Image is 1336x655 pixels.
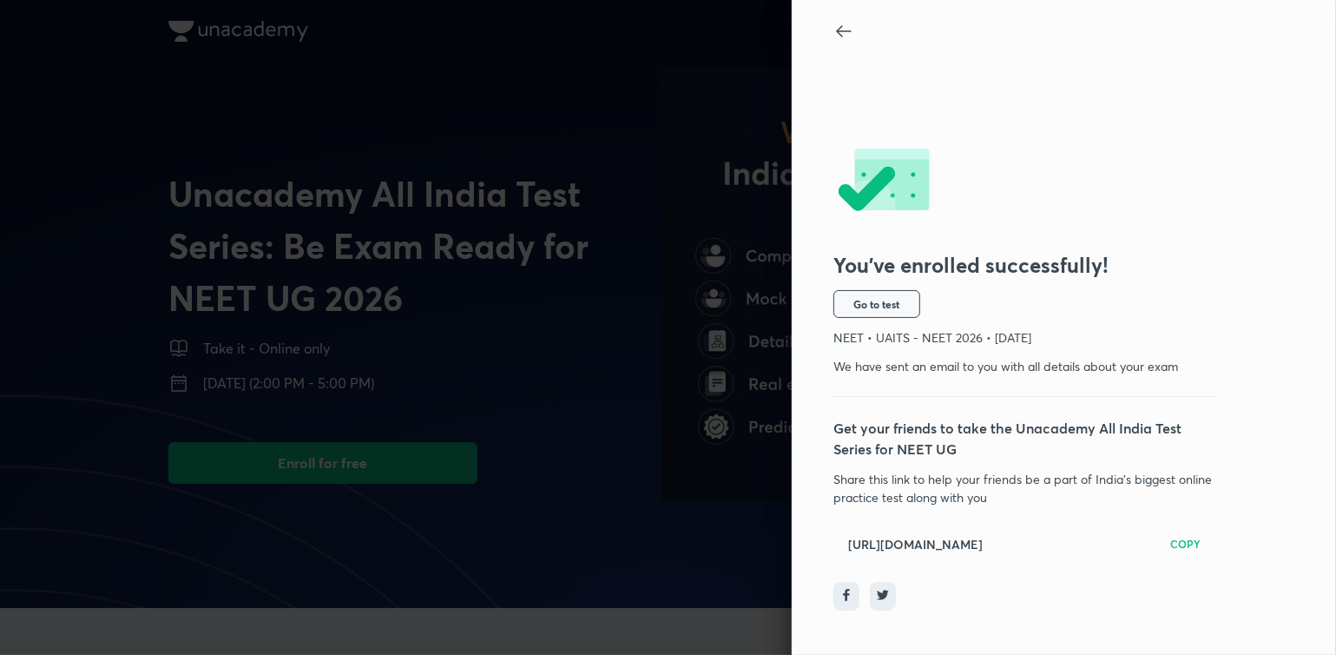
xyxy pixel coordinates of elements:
[833,418,1215,460] p: Get your friends to take the Unacademy All India Test Series for NEET UG
[833,357,1215,375] p: We have sent an email to you with all details about your exam
[854,297,900,311] span: Go to test
[1170,536,1201,552] h6: COPY
[848,535,983,553] h6: [URL][DOMAIN_NAME]
[833,470,1215,506] p: Share this link to help your friends be a part of India’s biggest online practice test along with...
[833,290,920,318] button: Go to test
[833,253,1215,278] h3: You’ve enrolled successfully!
[833,328,1215,347] p: NEET • UAITS - NEET 2026 • [DATE]
[833,149,932,215] img: -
